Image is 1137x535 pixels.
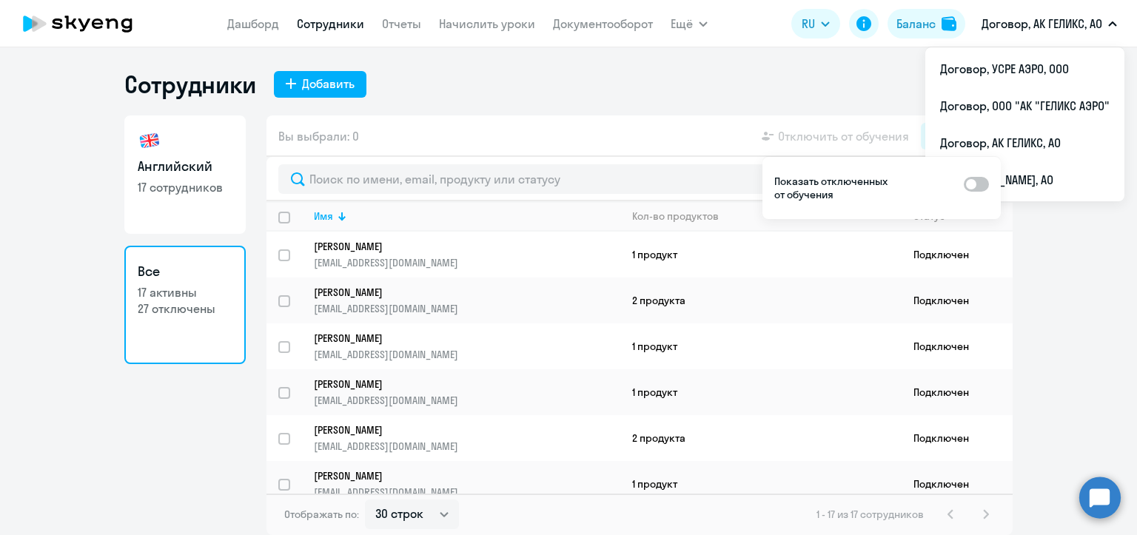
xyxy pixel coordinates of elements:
[774,175,891,201] p: Показать отключенных от обучения
[902,369,1013,415] td: Подключен
[314,423,620,453] a: [PERSON_NAME][EMAIL_ADDRESS][DOMAIN_NAME]
[138,284,232,300] p: 17 активны
[902,461,1013,507] td: Подключен
[620,415,902,461] td: 2 продукта
[314,332,600,345] p: [PERSON_NAME]
[974,6,1124,41] button: Договор, АК ГЕЛИКС, АО
[632,209,901,223] div: Кол-во продуктов
[314,485,620,499] p: [EMAIL_ADDRESS][DOMAIN_NAME]
[314,423,600,437] p: [PERSON_NAME]
[278,127,359,145] span: Вы выбрали: 0
[902,323,1013,369] td: Подключен
[902,277,1013,323] td: Подключен
[620,461,902,507] td: 1 продукт
[284,508,359,521] span: Отображать по:
[124,246,246,364] a: Все17 активны27 отключены
[982,15,1102,33] p: Договор, АК ГЕЛИКС, АО
[632,209,719,223] div: Кол-во продуктов
[802,15,815,33] span: RU
[227,16,279,31] a: Дашборд
[138,262,232,281] h3: Все
[314,348,620,361] p: [EMAIL_ADDRESS][DOMAIN_NAME]
[553,16,653,31] a: Документооборот
[620,232,902,277] td: 1 продукт
[921,123,1001,149] button: Фильтр
[138,157,232,176] h3: Английский
[314,240,600,253] p: [PERSON_NAME]
[314,209,333,223] div: Имя
[439,16,535,31] a: Начислить уроки
[138,179,232,195] p: 17 сотрудников
[816,508,924,521] span: 1 - 17 из 17 сотрудников
[896,15,936,33] div: Баланс
[620,323,902,369] td: 1 продукт
[902,232,1013,277] td: Подключен
[302,75,355,92] div: Добавить
[314,302,620,315] p: [EMAIL_ADDRESS][DOMAIN_NAME]
[314,394,620,407] p: [EMAIL_ADDRESS][DOMAIN_NAME]
[942,16,956,31] img: balance
[314,469,600,482] p: [PERSON_NAME]
[274,71,366,98] button: Добавить
[314,286,620,315] a: [PERSON_NAME][EMAIL_ADDRESS][DOMAIN_NAME]
[314,256,620,269] p: [EMAIL_ADDRESS][DOMAIN_NAME]
[925,47,1124,201] ul: Ещё
[124,115,246,234] a: Английский17 сотрудников
[278,164,1001,194] input: Поиск по имени, email, продукту или статусу
[888,9,965,38] button: Балансbalance
[314,440,620,453] p: [EMAIL_ADDRESS][DOMAIN_NAME]
[314,286,600,299] p: [PERSON_NAME]
[314,377,620,407] a: [PERSON_NAME][EMAIL_ADDRESS][DOMAIN_NAME]
[314,209,620,223] div: Имя
[902,415,1013,461] td: Подключен
[791,9,840,38] button: RU
[382,16,421,31] a: Отчеты
[314,377,600,391] p: [PERSON_NAME]
[671,15,693,33] span: Ещё
[314,240,620,269] a: [PERSON_NAME][EMAIL_ADDRESS][DOMAIN_NAME]
[314,332,620,361] a: [PERSON_NAME][EMAIL_ADDRESS][DOMAIN_NAME]
[138,300,232,317] p: 27 отключены
[671,9,708,38] button: Ещё
[138,129,161,152] img: english
[314,469,620,499] a: [PERSON_NAME][EMAIL_ADDRESS][DOMAIN_NAME]
[620,277,902,323] td: 2 продукта
[124,70,256,99] h1: Сотрудники
[620,369,902,415] td: 1 продукт
[297,16,364,31] a: Сотрудники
